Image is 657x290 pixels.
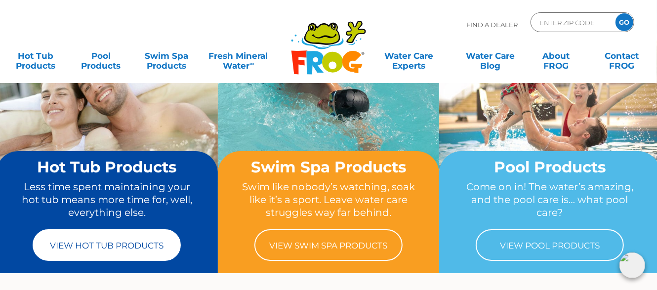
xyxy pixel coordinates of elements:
[141,46,192,66] a: Swim SpaProducts
[76,46,126,66] a: PoolProducts
[10,46,61,66] a: Hot TubProducts
[596,46,647,66] a: ContactFROG
[458,180,642,219] p: Come on in! The water’s amazing, and the pool care is… what pool care?
[616,13,633,31] input: GO
[476,229,624,261] a: View Pool Products
[15,180,199,219] p: Less time spent maintaining your hot tub means more time for, well, everything else.
[33,229,181,261] a: View Hot Tub Products
[237,180,420,219] p: Swim like nobody’s watching, soak like it’s a sport. Leave water care struggles way far behind.
[368,46,451,66] a: Water CareExperts
[538,15,605,30] input: Zip Code Form
[466,12,518,37] p: Find A Dealer
[531,46,581,66] a: AboutFROG
[254,229,403,261] a: View Swim Spa Products
[249,60,254,67] sup: ∞
[206,46,270,66] a: Fresh MineralWater∞
[619,252,645,278] img: openIcon
[465,46,516,66] a: Water CareBlog
[218,34,439,199] img: home-banner-swim-spa-short
[237,159,420,175] h2: Swim Spa Products
[15,159,199,175] h2: Hot Tub Products
[458,159,642,175] h2: Pool Products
